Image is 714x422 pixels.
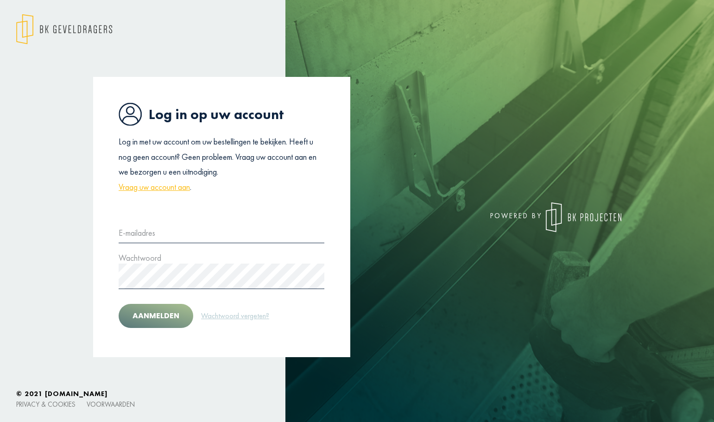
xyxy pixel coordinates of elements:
[119,304,193,328] button: Aanmelden
[16,400,76,409] a: Privacy & cookies
[119,102,142,126] img: icon
[201,310,270,322] a: Wachtwoord vergeten?
[16,390,698,398] h6: © 2021 [DOMAIN_NAME]
[87,400,135,409] a: Voorwaarden
[119,134,324,195] p: Log in met uw account om uw bestellingen te bekijken. Heeft u nog geen account? Geen probleem. Vr...
[119,251,161,265] label: Wachtwoord
[16,14,112,44] img: logo
[119,102,324,126] h1: Log in op uw account
[364,202,621,232] div: powered by
[546,202,621,232] img: logo
[119,180,190,195] a: Vraag uw account aan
